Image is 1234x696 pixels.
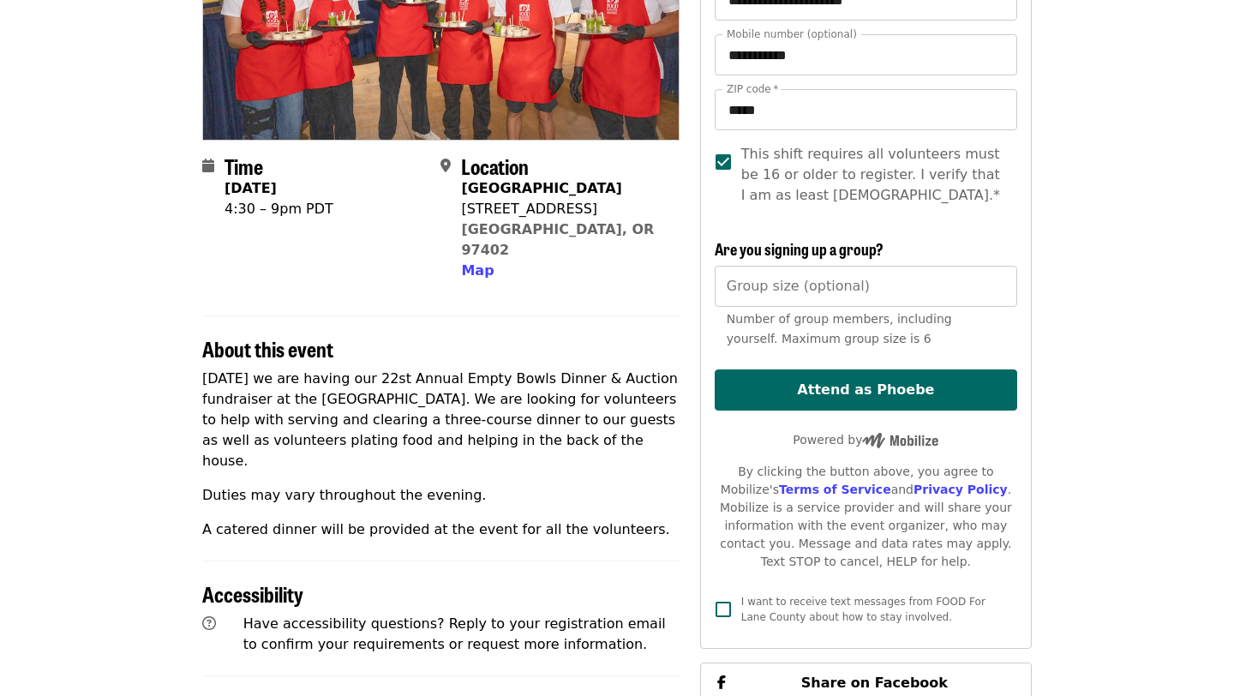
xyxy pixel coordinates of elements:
[727,29,857,39] label: Mobile number (optional)
[202,158,214,174] i: calendar icon
[225,180,277,196] strong: [DATE]
[715,266,1017,307] input: [object Object]
[243,615,666,652] span: Have accessibility questions? Reply to your registration email to confirm your requirements or re...
[741,596,985,623] span: I want to receive text messages from FOOD For Lane County about how to stay involved.
[461,221,654,258] a: [GEOGRAPHIC_DATA], OR 97402
[461,199,665,219] div: [STREET_ADDRESS]
[914,483,1008,496] a: Privacy Policy
[715,463,1017,571] div: By clicking the button above, you agree to Mobilize's and . Mobilize is a service provider and wi...
[715,369,1017,411] button: Attend as Phoebe
[225,151,263,181] span: Time
[202,519,680,540] p: A catered dinner will be provided at the event for all the volunteers.
[461,180,621,196] strong: [GEOGRAPHIC_DATA]
[779,483,891,496] a: Terms of Service
[202,579,303,609] span: Accessibility
[461,261,494,281] button: Map
[715,89,1017,130] input: ZIP code
[202,485,680,506] p: Duties may vary throughout the evening.
[801,675,948,691] span: Share on Facebook
[202,333,333,363] span: About this event
[225,199,333,219] div: 4:30 – 9pm PDT
[202,369,680,471] p: [DATE] we are having our 22st Annual Empty Bowls Dinner & Auction fundraiser at the [GEOGRAPHIC_D...
[461,262,494,279] span: Map
[461,151,529,181] span: Location
[715,34,1017,75] input: Mobile number (optional)
[727,312,952,345] span: Number of group members, including yourself. Maximum group size is 6
[793,433,938,447] span: Powered by
[440,158,451,174] i: map-marker-alt icon
[741,144,1003,206] span: This shift requires all volunteers must be 16 or older to register. I verify that I am as least [...
[862,433,938,448] img: Powered by Mobilize
[727,84,778,94] label: ZIP code
[202,615,216,632] i: question-circle icon
[715,237,884,260] span: Are you signing up a group?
